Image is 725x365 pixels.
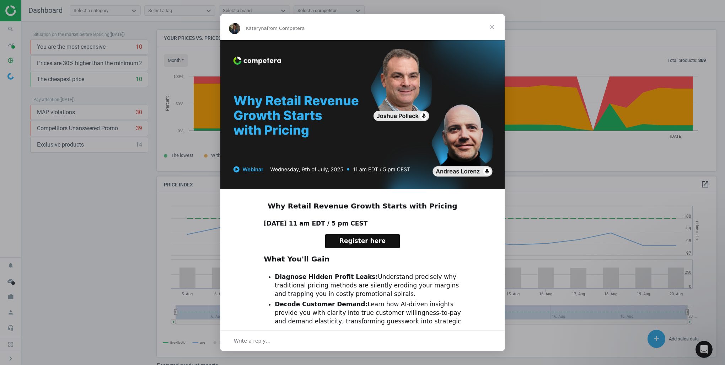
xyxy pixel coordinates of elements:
[264,255,329,263] b: What You'll Gain
[268,202,457,210] b: Why Retail Revenue Growth Starts with Pricing
[275,273,378,280] b: Diagnose Hidden Profit Leaks:
[229,23,240,34] img: Profile image for Kateryna
[264,220,367,227] b: [DATE] 11 am EDT / 5 pm CEST
[267,26,305,31] span: from Competera
[275,301,367,308] b: Decode Customer Demand:
[275,273,461,298] li: Understand precisely why traditional pricing methods are silently eroding your margins and trappi...
[234,336,271,345] span: Write a reply…
[325,234,400,248] a: Register here
[275,300,461,334] li: Learn how AI-driven insights provide you with clarity into true customer willingness-to-pay and d...
[246,26,267,31] span: Kateryna
[479,14,505,40] span: Close
[339,237,386,244] span: Register here
[220,330,505,351] div: Open conversation and reply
